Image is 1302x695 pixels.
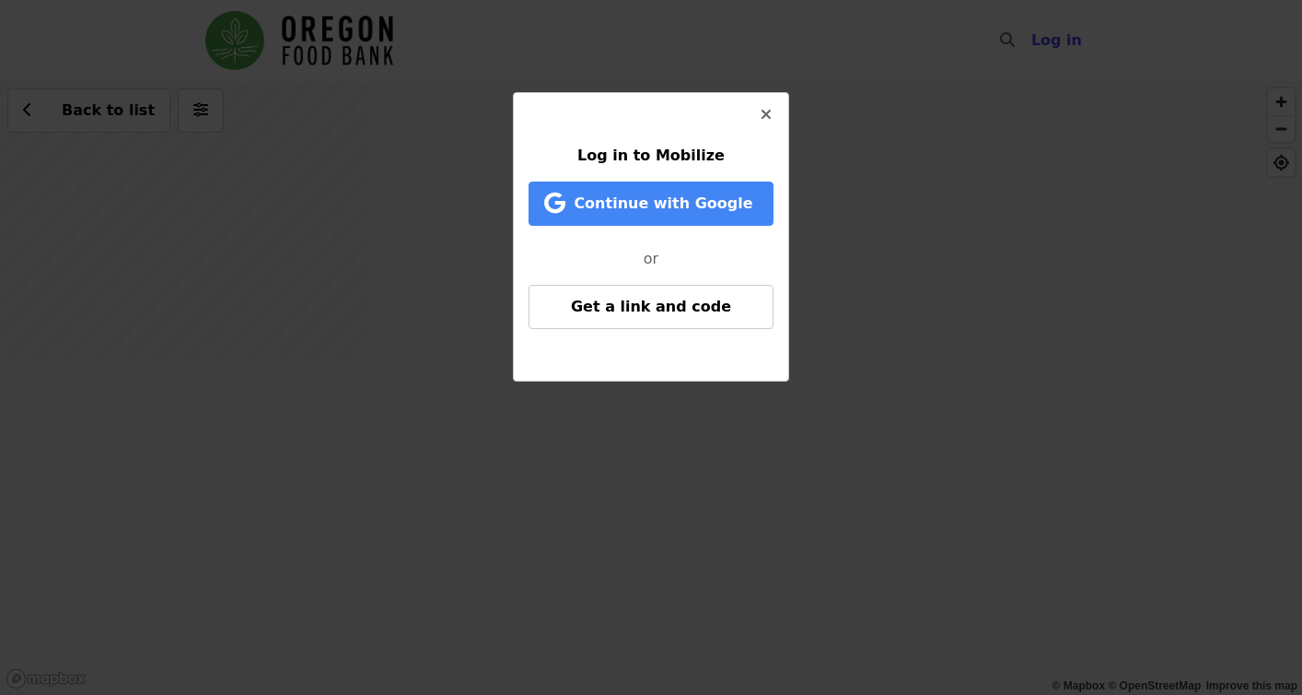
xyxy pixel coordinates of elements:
[644,250,658,267] span: or
[529,285,773,329] button: Get a link and code
[529,182,773,226] button: Continue with Google
[577,147,725,164] span: Log in to Mobilize
[544,190,565,217] i: google icon
[574,194,752,212] span: Continue with Google
[571,298,731,315] span: Get a link and code
[761,106,772,124] i: times icon
[744,93,788,137] button: Close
